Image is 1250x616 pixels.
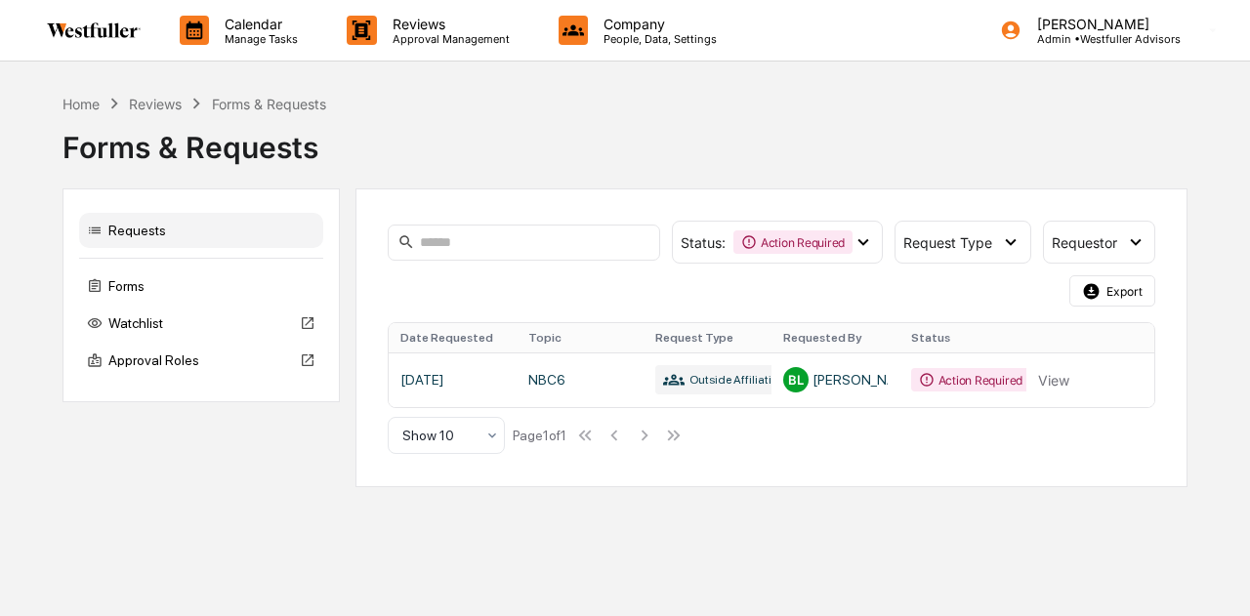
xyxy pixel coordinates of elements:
div: Forms & Requests [212,96,326,112]
span: Status : [681,234,726,251]
th: Status [899,323,1027,352]
p: Admin • Westfuller Advisors [1021,32,1181,46]
th: Date Requested [389,323,517,352]
p: [PERSON_NAME] [1021,16,1181,32]
p: Company [588,16,727,32]
p: Reviews [377,16,520,32]
p: Manage Tasks [209,32,308,46]
div: Action Required [733,230,853,254]
div: Reviews [129,96,182,112]
th: Requested By [771,323,899,352]
th: Topic [517,323,645,352]
button: Export [1069,275,1155,307]
div: Home [62,96,100,112]
p: Approval Management [377,32,520,46]
th: Request Type [644,323,771,352]
div: Requests [79,213,323,248]
p: Calendar [209,16,308,32]
div: Watchlist [79,306,323,341]
div: Forms & Requests [62,114,1187,165]
div: Page 1 of 1 [513,428,566,443]
span: Request Type [903,234,992,251]
div: Approval Roles [79,343,323,378]
div: Forms [79,268,323,304]
span: Requestor [1052,234,1117,251]
iframe: Open customer support [1187,552,1240,604]
img: logo [47,22,141,38]
p: People, Data, Settings [588,32,727,46]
